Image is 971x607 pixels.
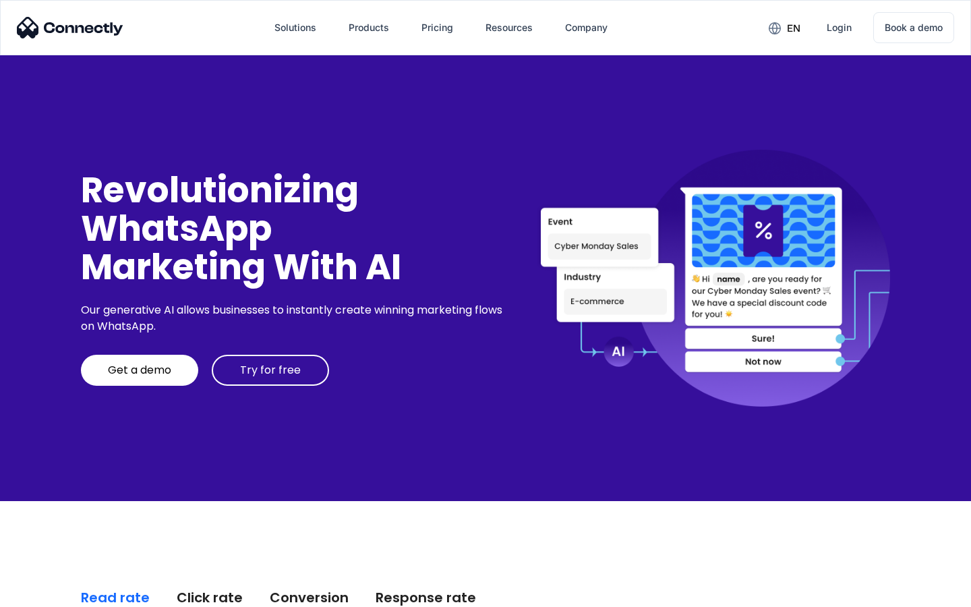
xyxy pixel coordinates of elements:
div: Company [565,18,608,37]
div: Products [349,18,389,37]
div: Click rate [177,588,243,607]
a: Get a demo [81,355,198,386]
a: Pricing [411,11,464,44]
div: Resources [486,18,533,37]
div: Revolutionizing WhatsApp Marketing With AI [81,171,507,287]
div: Read rate [81,588,150,607]
a: Login [816,11,862,44]
div: Our generative AI allows businesses to instantly create winning marketing flows on WhatsApp. [81,302,507,335]
div: en [787,19,800,38]
div: Login [827,18,852,37]
div: Pricing [421,18,453,37]
a: Book a demo [873,12,954,43]
div: Response rate [376,588,476,607]
a: Try for free [212,355,329,386]
div: Try for free [240,364,301,377]
div: Conversion [270,588,349,607]
div: Get a demo [108,364,171,377]
div: Solutions [274,18,316,37]
img: Connectly Logo [17,17,123,38]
